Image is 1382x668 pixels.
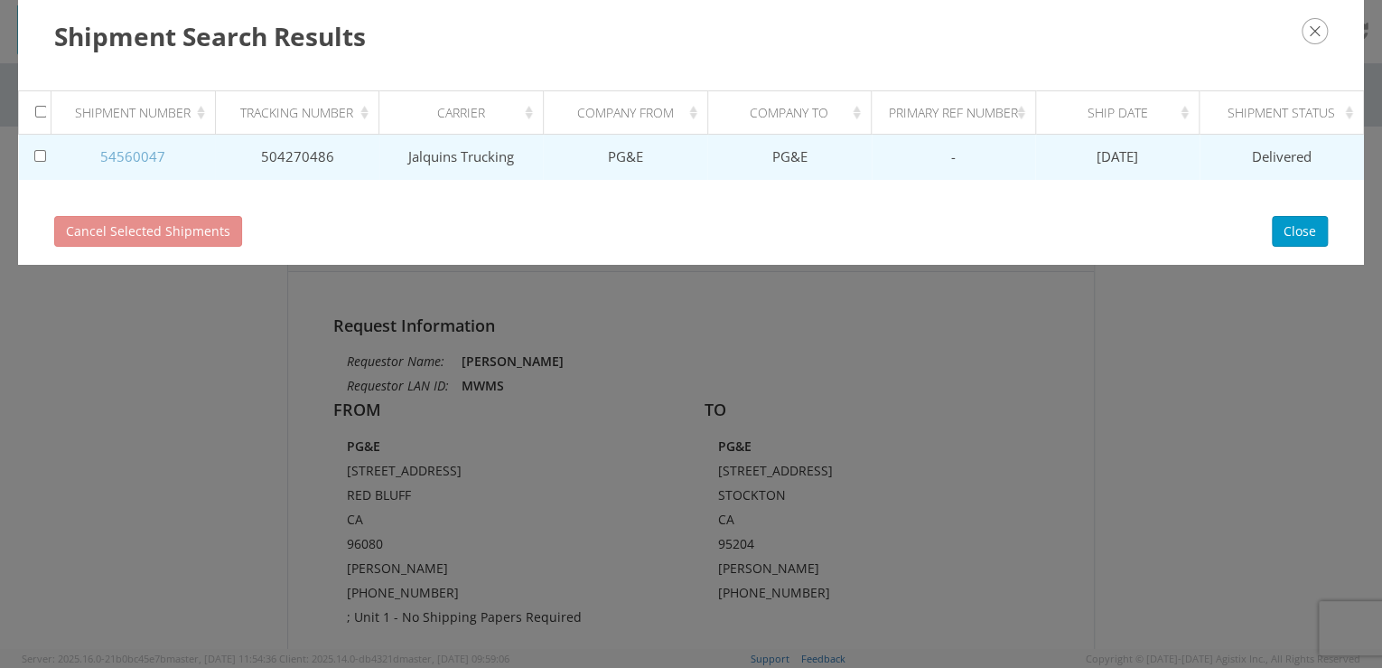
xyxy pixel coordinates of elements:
[215,135,379,180] td: 504270486
[707,135,872,180] td: PG&E
[543,135,707,180] td: PG&E
[1097,147,1138,165] span: [DATE]
[231,104,373,122] div: Tracking Number
[396,104,537,122] div: Carrier
[1252,147,1312,165] span: Delivered
[1272,216,1328,247] button: Close
[54,18,1328,54] h3: Shipment Search Results
[54,216,242,247] button: Cancel Selected Shipments
[888,104,1030,122] div: Primary Ref Number
[559,104,701,122] div: Company From
[68,104,210,122] div: Shipment Number
[1051,104,1193,122] div: Ship Date
[724,104,865,122] div: Company To
[379,135,544,180] td: Jalquins Trucking
[1216,104,1358,122] div: Shipment Status
[100,147,165,165] a: 54560047
[872,135,1036,180] td: -
[66,222,230,240] span: Cancel Selected Shipments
